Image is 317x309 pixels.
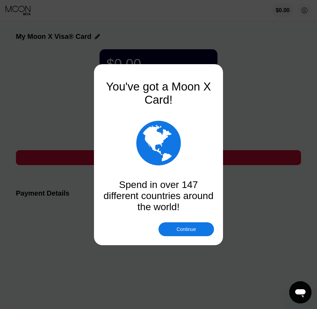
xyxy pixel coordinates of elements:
[103,179,214,213] div: Spend in over 147 different countries around the world!
[103,80,214,106] div: You've got a Moon X Card!
[136,117,181,169] div: 
[289,281,311,303] iframe: Button to launch messaging window
[177,226,196,232] div: Continue
[158,222,214,236] div: Continue
[103,117,214,169] div: 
